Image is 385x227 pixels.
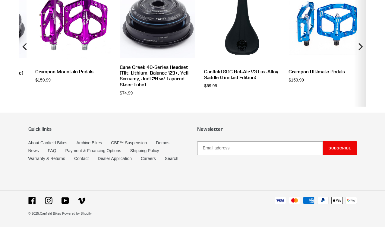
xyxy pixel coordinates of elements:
a: Canfield Bikes [40,212,61,215]
a: Payment & Financing Options [65,148,121,153]
a: Search [165,156,178,161]
a: Dealer Application [98,156,132,161]
a: Powered by Shopify [62,212,92,215]
a: FAQ [48,148,56,153]
a: Shipping Policy [130,148,159,153]
span: Subscribe [329,146,351,150]
a: Warranty & Returns [28,156,65,161]
a: Archive Bikes [76,140,102,145]
a: CBF™ Suspension [111,140,147,145]
p: Quick links [28,126,188,132]
button: Subscribe [323,141,357,155]
a: Contact [74,156,89,161]
a: Careers [141,156,156,161]
p: Newsletter [197,126,357,132]
a: About Canfield Bikes [28,140,68,145]
a: Demos [156,140,169,145]
input: Email address [197,141,323,155]
a: News [28,148,39,153]
small: © 2025, [28,212,61,215]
